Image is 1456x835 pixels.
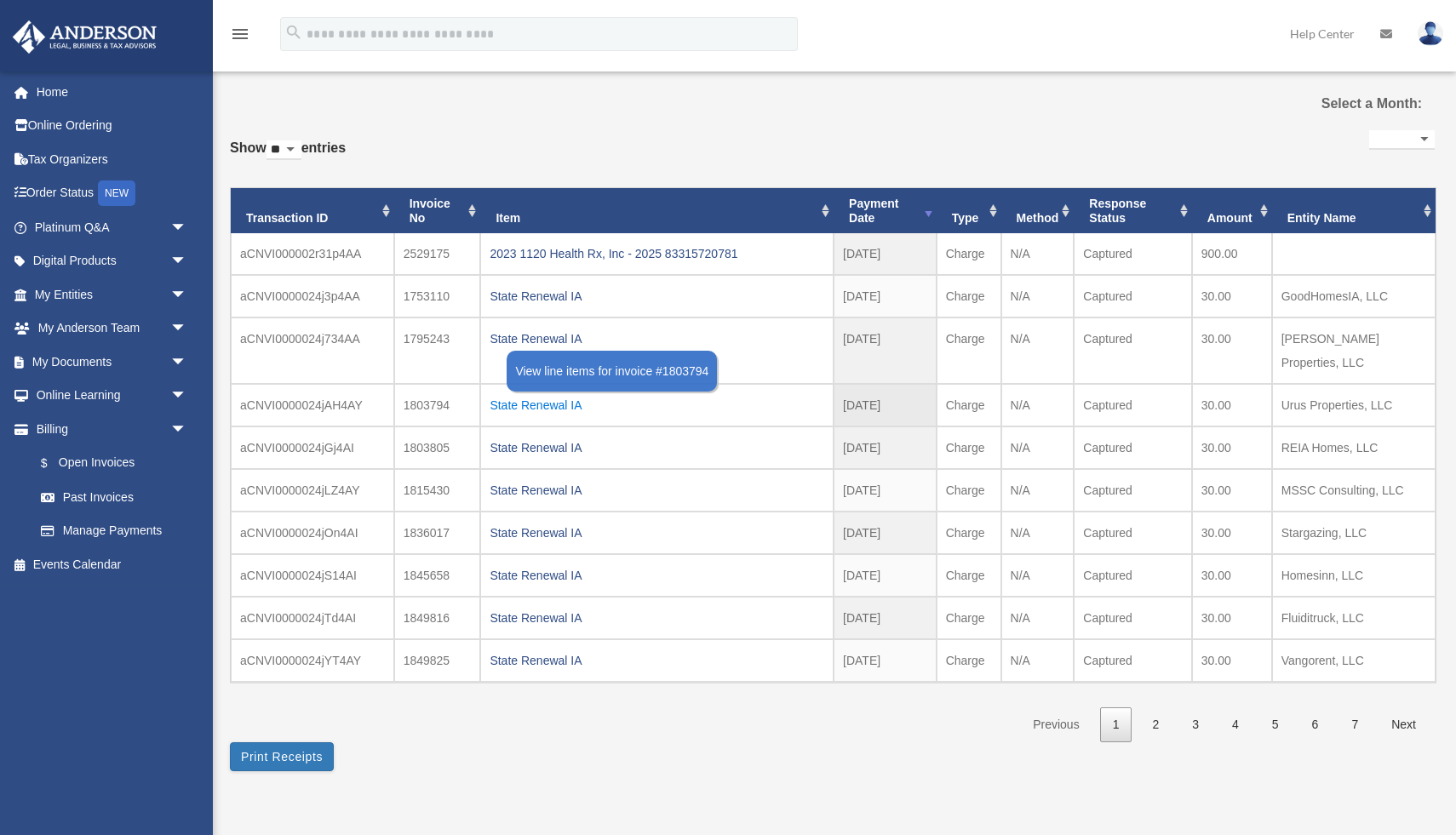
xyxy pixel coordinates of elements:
td: Fluiditruck, LLC [1272,597,1436,639]
a: My Documentsarrow_drop_down [12,345,213,379]
td: [DATE] [834,317,937,384]
select: Showentries [267,140,301,160]
td: 1849825 [394,639,481,682]
div: State Renewal IA [490,649,824,672]
th: Method: activate to sort column ascending [1001,188,1075,234]
td: Stargazing, LLC [1272,512,1436,554]
td: 1803794 [394,384,481,426]
td: Homesinn, LLC [1272,554,1436,597]
td: aCNVI0000024j734AA [231,317,394,384]
span: $ [50,453,59,474]
a: Previous [1020,707,1092,742]
td: Vangorent, LLC [1272,639,1436,682]
a: Billingarrow_drop_down [12,412,213,446]
a: Online Learningarrow_drop_down [12,379,213,413]
td: aCNVI0000024jLZ4AY [231,469,394,512]
td: REIA Homes, LLC [1272,426,1436,469]
td: Captured [1074,233,1191,275]
td: aCNVI0000024jS14AI [231,554,394,597]
div: State Renewal IA [490,521,824,545]
td: Captured [1074,384,1191,426]
td: Captured [1074,512,1191,554]
td: N/A [1001,469,1075,512]
td: N/A [1001,512,1075,554]
td: 1845658 [394,554,481,597]
td: 1849816 [394,597,481,639]
a: Online Ordering [12,109,213,143]
td: [DATE] [834,426,937,469]
td: [PERSON_NAME] Properties, LLC [1272,317,1436,384]
a: Events Calendar [12,547,213,581]
a: 1 [1100,707,1132,742]
td: Captured [1074,275,1191,317]
td: Charge [937,554,1001,597]
a: Digital Productsarrow_drop_down [12,244,213,278]
td: N/A [1001,275,1075,317]
a: 3 [1179,707,1212,742]
td: 30.00 [1192,426,1272,469]
label: Show entries [230,136,346,177]
td: N/A [1001,233,1075,275]
td: 1815430 [394,469,481,512]
td: Charge [937,384,1001,426]
td: [DATE] [834,554,937,597]
a: Platinum Q&Aarrow_drop_down [12,210,213,244]
td: aCNVI0000024jAH4AY [231,384,394,426]
span: arrow_drop_down [170,244,204,279]
th: Invoice No: activate to sort column ascending [394,188,481,234]
td: Charge [937,469,1001,512]
td: N/A [1001,597,1075,639]
a: 7 [1338,707,1371,742]
td: 900.00 [1192,233,1272,275]
a: My Anderson Teamarrow_drop_down [12,312,213,346]
a: My Entitiesarrow_drop_down [12,277,213,312]
td: Charge [937,233,1001,275]
a: 6 [1299,707,1332,742]
span: arrow_drop_down [170,345,204,380]
td: Captured [1074,554,1191,597]
td: Captured [1074,426,1191,469]
td: Charge [937,512,1001,554]
th: Type: activate to sort column ascending [937,188,1001,234]
th: Response Status: activate to sort column ascending [1074,188,1191,234]
td: [DATE] [834,275,937,317]
a: Past Invoices [24,480,204,514]
span: arrow_drop_down [170,312,204,346]
td: Charge [937,426,1001,469]
td: N/A [1001,554,1075,597]
td: 1753110 [394,275,481,317]
td: N/A [1001,639,1075,682]
td: aCNVI0000024j3p4AA [231,275,394,317]
td: Captured [1074,469,1191,512]
td: Charge [937,639,1001,682]
td: Charge [937,275,1001,317]
td: 1795243 [394,317,481,384]
td: 1836017 [394,512,481,554]
a: Order StatusNEW [12,176,213,211]
div: State Renewal IA [490,606,824,630]
a: Home [12,75,213,109]
td: Charge [937,597,1001,639]
td: aCNVI0000024jOn4AI [231,512,394,554]
img: User Pic [1418,21,1443,46]
a: Manage Payments [24,514,213,548]
td: Charge [937,317,1001,384]
td: aCNVI000002r31p4AA [231,233,394,275]
th: Item: activate to sort column ascending [480,188,834,234]
td: Captured [1074,639,1191,682]
span: arrow_drop_down [170,277,204,312]
span: arrow_drop_down [170,412,204,447]
td: Captured [1074,317,1191,384]
td: 30.00 [1192,639,1272,682]
td: 30.00 [1192,512,1272,554]
td: aCNVI0000024jYT4AY [231,639,394,682]
div: NEW [98,180,135,206]
td: [DATE] [834,512,937,554]
div: 2023 1120 Health Rx, Inc - 2025 83315720781 [490,242,824,266]
a: menu [230,30,250,44]
th: Transaction ID: activate to sort column ascending [231,188,394,234]
td: 30.00 [1192,554,1272,597]
div: State Renewal IA [490,563,824,587]
div: State Renewal IA [490,436,824,460]
div: State Renewal IA [490,284,824,308]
